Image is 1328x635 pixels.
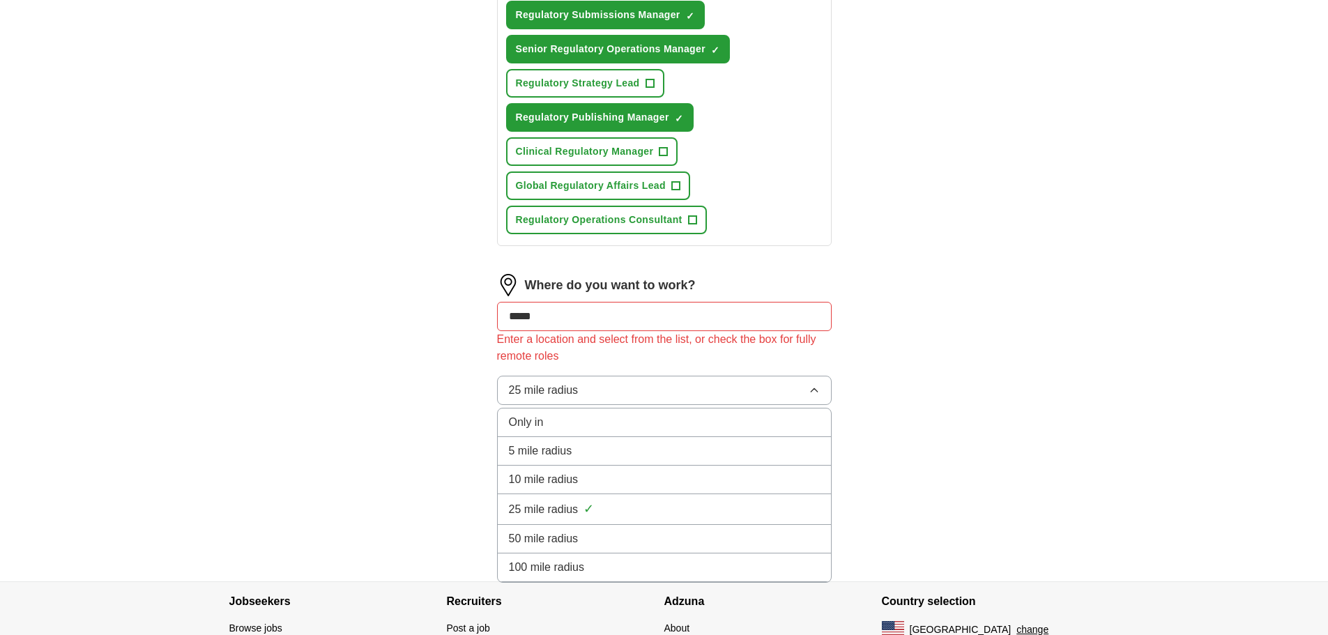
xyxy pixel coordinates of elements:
[686,10,694,22] span: ✓
[711,45,719,56] span: ✓
[509,559,585,576] span: 100 mile radius
[509,501,579,518] span: 25 mile radius
[525,276,696,295] label: Where do you want to work?
[516,144,654,159] span: Clinical Regulatory Manager
[497,331,832,365] div: Enter a location and select from the list, or check the box for fully remote roles
[506,137,678,166] button: Clinical Regulatory Manager
[882,582,1099,621] h4: Country selection
[516,42,705,56] span: Senior Regulatory Operations Manager
[675,113,683,124] span: ✓
[229,622,282,634] a: Browse jobs
[516,8,680,22] span: Regulatory Submissions Manager
[506,103,694,132] button: Regulatory Publishing Manager✓
[509,530,579,547] span: 50 mile radius
[509,471,579,488] span: 10 mile radius
[509,443,572,459] span: 5 mile radius
[509,382,579,399] span: 25 mile radius
[506,69,664,98] button: Regulatory Strategy Lead
[516,110,669,125] span: Regulatory Publishing Manager
[583,500,594,519] span: ✓
[516,213,682,227] span: Regulatory Operations Consultant
[497,376,832,405] button: 25 mile radius
[516,178,666,193] span: Global Regulatory Affairs Lead
[447,622,490,634] a: Post a job
[506,1,705,29] button: Regulatory Submissions Manager✓
[506,206,707,234] button: Regulatory Operations Consultant
[664,622,690,634] a: About
[506,171,690,200] button: Global Regulatory Affairs Lead
[497,274,519,296] img: location.png
[509,414,544,431] span: Only in
[506,35,730,63] button: Senior Regulatory Operations Manager✓
[516,76,640,91] span: Regulatory Strategy Lead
